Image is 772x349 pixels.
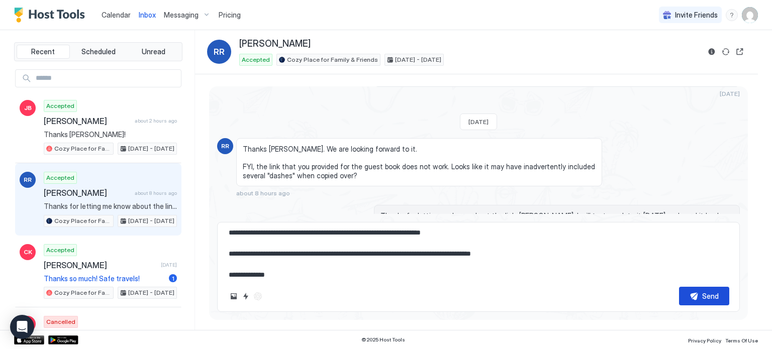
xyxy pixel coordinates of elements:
[135,118,177,124] span: about 2 hours ago
[236,189,290,197] span: about 8 hours ago
[102,11,131,19] span: Calendar
[72,45,125,59] button: Scheduled
[127,45,180,59] button: Unread
[54,144,111,153] span: Cozy Place for Family & Friends
[243,145,596,180] span: Thanks [PERSON_NAME]. We are looking forward to it. FYI, the link that you provided for the guest...
[161,262,177,268] span: [DATE]
[128,288,174,297] span: [DATE] - [DATE]
[702,291,719,301] div: Send
[46,101,74,110] span: Accepted
[688,337,721,343] span: Privacy Policy
[44,202,177,211] span: Thanks for letting me know about the link, [PERSON_NAME]. I will try to update it [DATE] and send...
[48,335,78,344] a: Google Play Store
[228,290,240,302] button: Upload image
[726,9,738,21] div: menu
[10,315,34,339] div: Open Intercom Messenger
[242,55,270,64] span: Accepted
[31,47,55,56] span: Recent
[172,275,174,282] span: 1
[81,47,116,56] span: Scheduled
[128,144,174,153] span: [DATE] - [DATE]
[742,7,758,23] div: User profile
[14,8,89,23] a: Host Tools Logo
[14,335,44,344] a: App Store
[44,260,157,270] span: [PERSON_NAME]
[54,216,111,225] span: Cozy Place for Family & Friends
[239,38,311,50] span: [PERSON_NAME]
[164,11,199,20] span: Messaging
[139,10,156,20] a: Inbox
[706,46,718,58] button: Reservation information
[44,188,131,198] span: [PERSON_NAME]
[221,142,229,151] span: RR
[720,46,732,58] button: Sync reservation
[14,42,182,61] div: tab-group
[468,118,489,126] span: [DATE]
[675,11,718,20] span: Invite Friends
[361,336,405,343] span: © 2025 Host Tools
[24,103,32,112] span: JB
[128,216,174,225] span: [DATE] - [DATE]
[725,337,758,343] span: Terms Of Use
[46,317,75,326] span: Cancelled
[725,334,758,345] a: Terms Of Use
[219,11,241,20] span: Pricing
[240,290,252,302] button: Quick reply
[46,246,74,255] span: Accepted
[135,190,177,196] span: about 8 hours ago
[142,47,165,56] span: Unread
[720,90,740,97] span: [DATE]
[734,46,746,58] button: Open reservation
[44,130,177,139] span: Thanks [PERSON_NAME]!
[395,55,441,64] span: [DATE] - [DATE]
[679,287,729,305] button: Send
[32,70,181,87] input: Input Field
[214,46,225,58] span: RR
[24,248,32,257] span: CK
[380,211,733,247] span: Thanks for letting me know about the link, [PERSON_NAME]. I will try to update it [DATE] and send...
[688,334,721,345] a: Privacy Policy
[44,116,131,126] span: [PERSON_NAME]
[46,173,74,182] span: Accepted
[139,11,156,19] span: Inbox
[287,55,378,64] span: Cozy Place for Family & Friends
[102,10,131,20] a: Calendar
[24,175,32,184] span: RR
[44,274,165,283] span: Thanks so much! Safe travels!
[17,45,70,59] button: Recent
[54,288,111,297] span: Cozy Place for Family & Friends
